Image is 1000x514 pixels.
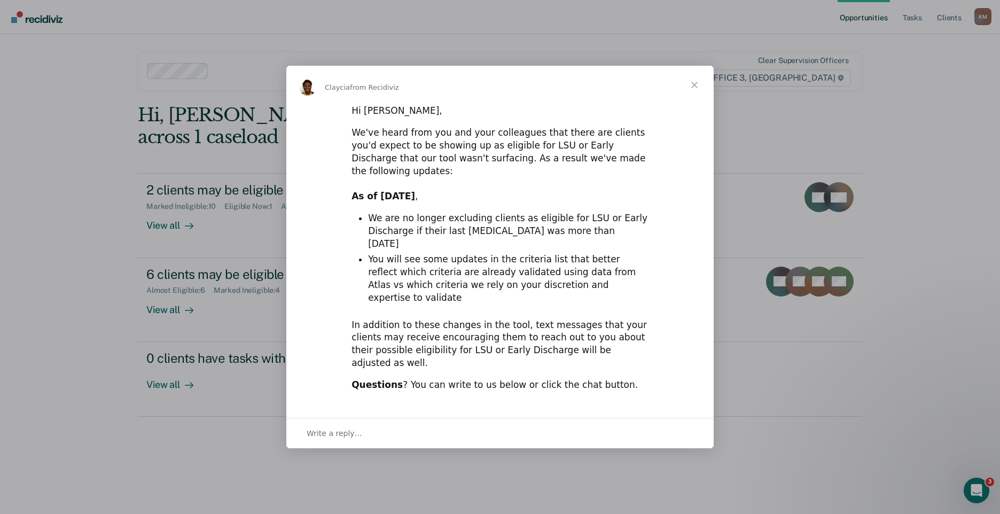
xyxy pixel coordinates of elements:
span: from Recidiviz [350,83,399,91]
b: Questions [351,379,403,390]
li: You will see some updates in the criteria list that better reflect which criteria are already val... [368,253,649,305]
img: Profile image for Claycia [299,79,316,96]
div: ? You can write to us below or click the chat button. [351,379,649,392]
span: Write a reply… [307,426,362,440]
div: Open conversation and reply [286,418,714,448]
div: In addition to these changes in the tool, text messages that your clients may receive encouraging... [351,319,649,370]
div: Hi [PERSON_NAME], [351,105,649,118]
div: We've heard from you and your colleagues that there are clients you'd expect to be showing up as ... [351,127,649,203]
b: As of [DATE] [351,191,415,201]
span: Claycia [325,83,350,91]
span: Close [675,66,714,104]
li: We are no longer excluding clients as eligible for LSU or Early Discharge if their last [MEDICAL_... [368,212,649,251]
